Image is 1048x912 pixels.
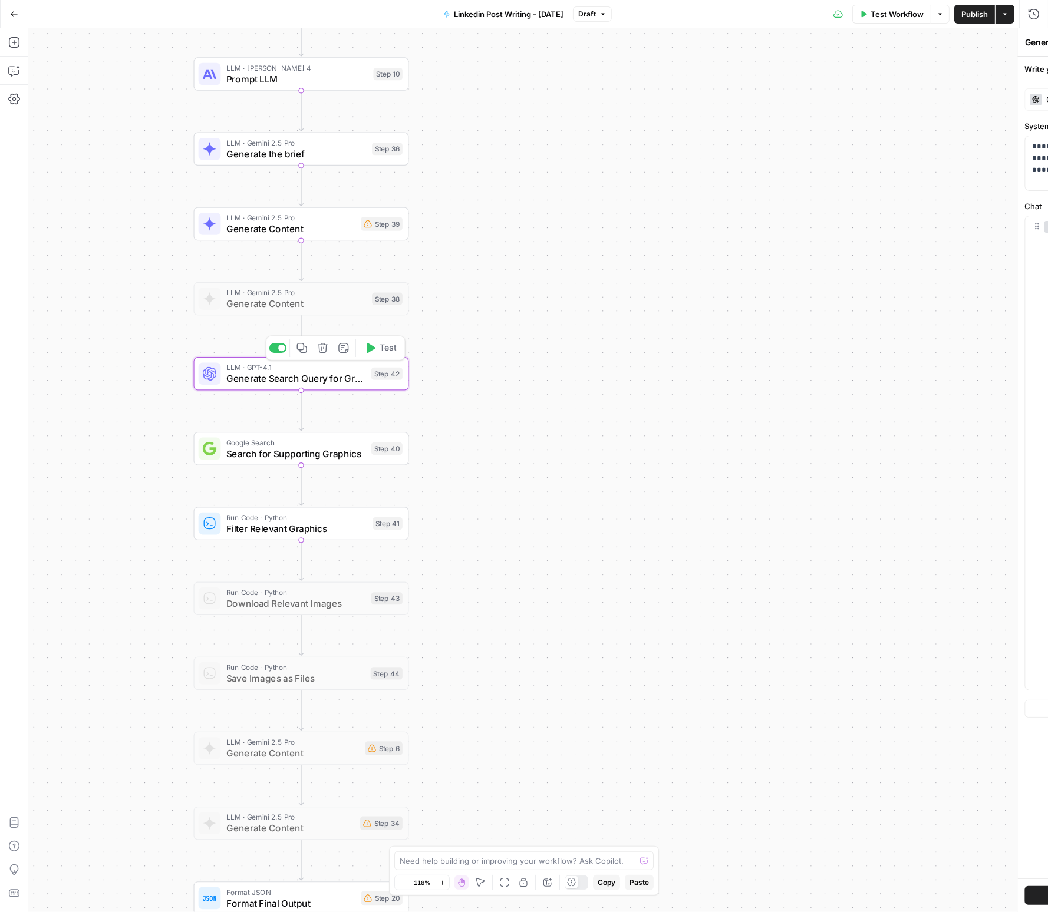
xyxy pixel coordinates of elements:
[226,512,367,523] span: Run Code · Python
[193,732,408,765] div: LLM · Gemini 2.5 ProGenerate ContentStep 6
[373,517,403,530] div: Step 41
[226,896,355,910] span: Format Final Output
[299,91,303,131] g: Edge from step_10 to step_36
[226,212,355,223] span: LLM · Gemini 2.5 Pro
[193,807,408,840] div: LLM · Gemini 2.5 ProGenerate ContentStep 34
[299,840,303,880] g: Edge from step_34 to step_20
[371,368,403,380] div: Step 42
[226,746,360,761] span: Generate Content
[193,432,408,465] div: Google SearchSearch for Supporting GraphicsStep 40
[372,293,403,305] div: Step 38
[299,315,303,356] g: Edge from step_38 to step_42
[299,465,303,506] g: Edge from step_40 to step_41
[193,657,408,690] div: Run Code · PythonSave Images as FilesStep 44
[414,878,430,887] span: 118%
[226,521,367,536] span: Filter Relevant Graphics
[226,362,366,373] span: LLM · GPT-4.1
[226,437,366,448] span: Google Search
[193,582,408,616] div: Run Code · PythonDownload Relevant ImagesStep 43
[226,372,366,386] span: Generate Search Query for Graphics
[226,147,367,161] span: Generate the brief
[299,166,303,206] g: Edge from step_36 to step_39
[226,587,366,598] span: Run Code · Python
[852,5,931,24] button: Test Workflow
[299,240,303,281] g: Edge from step_39 to step_38
[573,6,612,22] button: Draft
[226,222,355,236] span: Generate Content
[226,662,365,673] span: Run Code · Python
[454,8,563,20] span: Linkedin Post Writing - [DATE]
[226,72,368,86] span: Prompt LLM
[961,8,988,20] span: Publish
[226,671,365,685] span: Save Images as Files
[299,615,303,656] g: Edge from step_43 to step_44
[371,442,403,455] div: Step 40
[193,207,408,241] div: LLM · Gemini 2.5 ProGenerate ContentStep 39
[226,62,368,74] span: LLM · [PERSON_NAME] 4
[299,15,303,56] g: Edge from step_22 to step_10
[226,821,355,835] span: Generate Content
[193,133,408,166] div: LLM · Gemini 2.5 ProGenerate the briefStep 36
[226,887,355,898] span: Format JSON
[226,297,367,311] span: Generate Content
[193,507,408,540] div: Run Code · PythonFilter Relevant GraphicsStep 41
[226,596,366,610] span: Download Relevant Images
[372,143,403,155] div: Step 36
[373,68,402,80] div: Step 10
[299,690,303,731] g: Edge from step_44 to step_6
[361,217,403,231] div: Step 39
[226,287,367,298] span: LLM · Gemini 2.5 Pro
[226,811,355,822] span: LLM · Gemini 2.5 Pro
[299,765,303,805] g: Edge from step_6 to step_34
[371,592,403,604] div: Step 43
[578,9,596,19] span: Draft
[871,8,924,20] span: Test Workflow
[371,667,403,679] div: Step 44
[226,137,367,148] span: LLM · Gemini 2.5 Pro
[193,57,408,91] div: LLM · [PERSON_NAME] 4Prompt LLMStep 10
[360,817,403,831] div: Step 34
[193,282,408,316] div: LLM · Gemini 2.5 ProGenerate ContentStep 38
[299,390,303,431] g: Edge from step_42 to step_40
[361,891,403,906] div: Step 20
[226,447,366,461] span: Search for Supporting Graphics
[193,357,408,391] div: LLM · GPT-4.1Generate Search Query for GraphicsStep 42Test
[436,5,571,24] button: Linkedin Post Writing - [DATE]
[299,540,303,581] g: Edge from step_41 to step_43
[226,736,360,748] span: LLM · Gemini 2.5 Pro
[954,5,995,24] button: Publish
[365,741,403,755] div: Step 6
